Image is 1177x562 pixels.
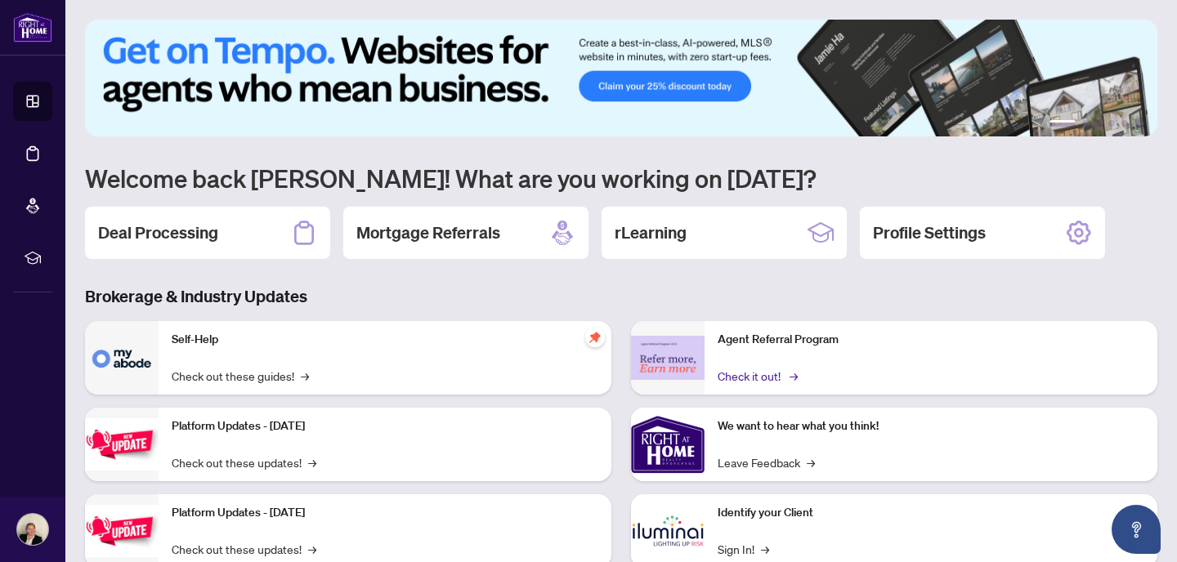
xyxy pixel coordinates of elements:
a: Check out these updates!→ [172,453,316,471]
p: We want to hear what you think! [718,417,1144,435]
h2: rLearning [615,221,687,244]
h2: Profile Settings [873,221,986,244]
button: 5 [1121,120,1128,127]
span: → [308,540,316,558]
span: → [761,540,769,558]
img: Profile Icon [17,514,48,545]
img: Platform Updates - July 21, 2025 [85,418,159,470]
p: Platform Updates - [DATE] [172,504,598,522]
a: Check it out!→ [718,367,795,385]
button: 3 [1095,120,1102,127]
a: Leave Feedback→ [718,453,815,471]
a: Sign In!→ [718,540,769,558]
button: 4 [1108,120,1115,127]
h1: Welcome back [PERSON_NAME]! What are you working on [DATE]? [85,163,1157,194]
h2: Mortgage Referrals [356,221,500,244]
a: Check out these updates!→ [172,540,316,558]
span: → [308,453,316,471]
h3: Brokerage & Industry Updates [85,285,1157,308]
button: 6 [1134,120,1141,127]
img: Self-Help [85,321,159,395]
span: → [790,367,798,385]
h2: Deal Processing [98,221,218,244]
img: Platform Updates - July 8, 2025 [85,505,159,556]
p: Self-Help [172,331,598,349]
img: logo [13,12,52,42]
a: Check out these guides!→ [172,367,309,385]
span: pushpin [585,328,605,347]
span: → [301,367,309,385]
img: We want to hear what you think! [631,408,705,481]
button: 2 [1082,120,1089,127]
button: Open asap [1112,505,1161,554]
p: Identify your Client [718,504,1144,522]
button: 1 [1049,120,1076,127]
p: Agent Referral Program [718,331,1144,349]
img: Slide 0 [85,20,1157,136]
p: Platform Updates - [DATE] [172,417,598,435]
span: → [807,453,815,471]
img: Agent Referral Program [631,336,705,381]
